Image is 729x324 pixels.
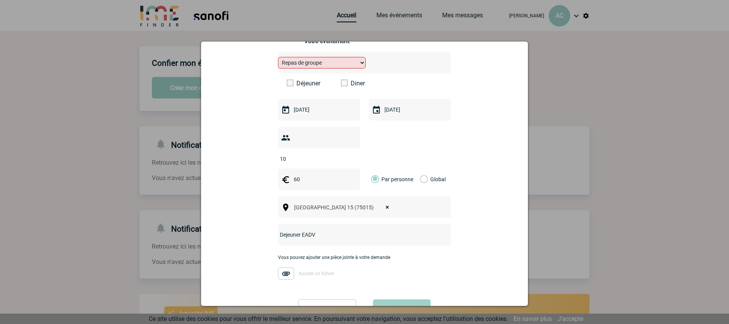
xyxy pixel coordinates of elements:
span: × [386,202,389,213]
label: Déjeuner [287,80,331,87]
label: Diner [341,80,385,87]
button: Valider [373,299,431,321]
input: Nom de l'événement [278,230,431,240]
label: Par personne [371,169,379,190]
span: Ajouter un fichier [299,271,334,276]
span: Paris 15 (75015) [291,202,397,213]
input: Date de début [292,105,345,115]
input: Budget HT [292,174,345,184]
input: Annuler [298,299,356,321]
label: Global [420,169,425,190]
p: Vous pouvez ajouter une pièce jointe à votre demande [278,255,451,260]
input: Date de fin [383,105,436,115]
input: Nombre de participants [278,154,350,164]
